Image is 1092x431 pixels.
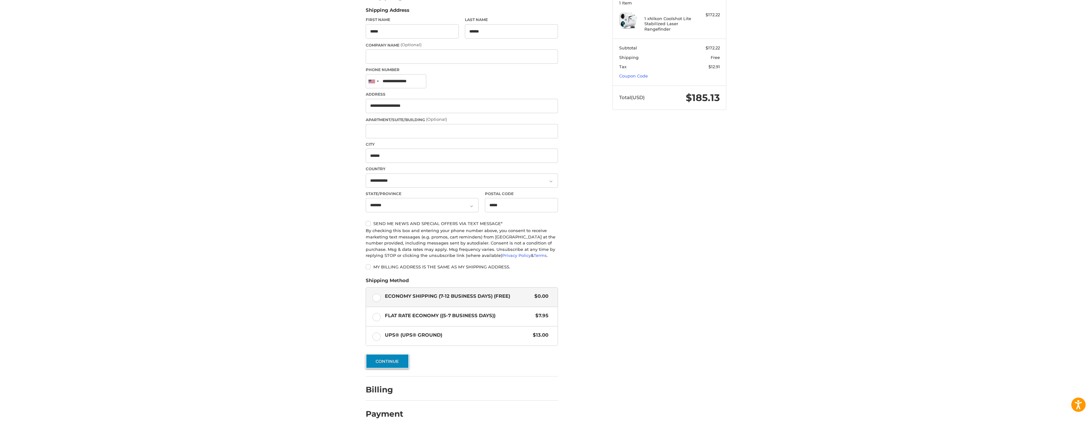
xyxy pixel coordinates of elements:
div: United States: +1 [366,75,381,88]
label: Apartment/Suite/Building [366,116,558,123]
label: Send me news and special offers via text message* [366,221,558,226]
h3: 1 Item [619,0,720,5]
h2: Payment [366,409,403,419]
span: $185.13 [686,92,720,104]
span: Free [711,55,720,60]
span: Tax [619,64,627,69]
a: Coupon Code [619,73,648,78]
h4: 1 x Nikon Coolshot Lite Stabilized Laser Rangefinder [644,16,693,32]
label: State/Province [366,191,479,197]
legend: Shipping Address [366,7,409,17]
legend: Shipping Method [366,277,409,287]
label: First Name [366,17,459,23]
span: $7.95 [532,312,548,319]
div: By checking this box and entering your phone number above, you consent to receive marketing text ... [366,228,558,259]
a: Privacy Policy [502,253,531,258]
span: Flat Rate Economy ((5-7 Business Days)) [385,312,532,319]
label: Country [366,166,558,172]
label: Phone Number [366,67,558,73]
label: Address [366,91,558,97]
label: My billing address is the same as my shipping address. [366,264,558,269]
span: UPS® (UPS® Ground) [385,332,530,339]
div: $172.22 [695,12,720,18]
label: Postal Code [485,191,558,197]
span: $12.91 [708,64,720,69]
span: $13.00 [530,332,548,339]
a: Terms [534,253,547,258]
label: Company Name [366,42,558,48]
span: $0.00 [531,293,548,300]
small: (Optional) [426,117,447,122]
span: Economy Shipping (7-12 Business Days) (Free) [385,293,531,300]
span: $172.22 [706,45,720,50]
label: City [366,142,558,147]
span: Total (USD) [619,94,645,100]
button: Continue [366,354,409,369]
h2: Billing [366,385,403,395]
span: Subtotal [619,45,637,50]
small: (Optional) [400,42,421,47]
label: Last Name [465,17,558,23]
span: Shipping [619,55,639,60]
